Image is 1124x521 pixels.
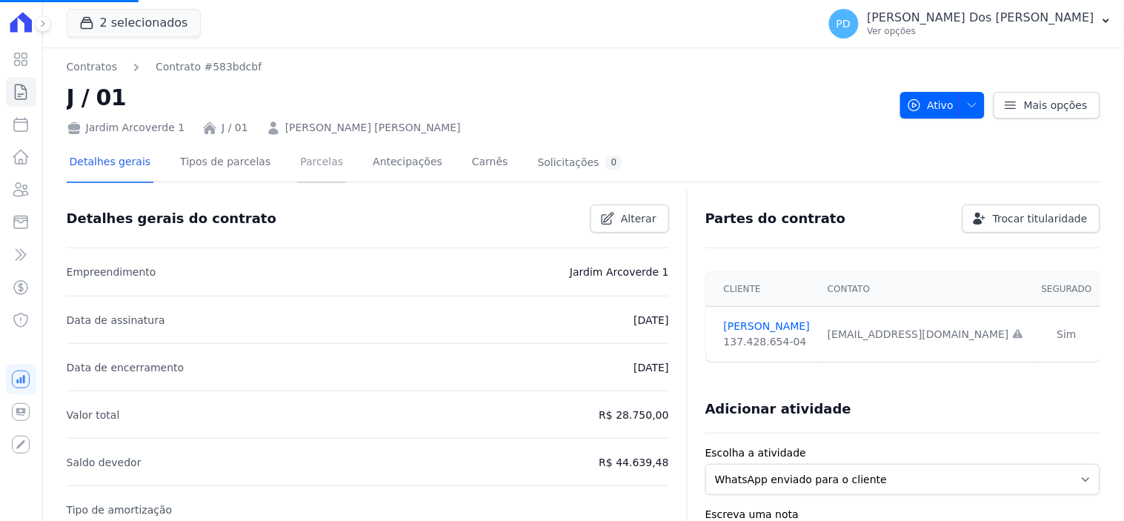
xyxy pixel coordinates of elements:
span: Ativo [907,92,954,119]
a: Mais opções [994,92,1100,119]
p: Data de assinatura [67,311,165,329]
th: Segurado [1033,272,1101,307]
h3: Partes do contrato [705,210,846,228]
a: Tipos de parcelas [177,144,273,183]
p: R$ 44.639,48 [599,454,669,471]
a: Detalhes gerais [67,144,154,183]
button: 2 selecionados [67,9,201,37]
p: Data de encerramento [67,359,184,376]
a: Antecipações [370,144,445,183]
p: [PERSON_NAME] Dos [PERSON_NAME] [868,10,1094,25]
div: 0 [605,156,623,170]
td: Sim [1033,307,1101,362]
a: Contratos [67,59,117,75]
span: Alterar [621,211,656,226]
h3: Adicionar atividade [705,400,851,418]
a: Carnês [469,144,511,183]
label: Escolha a atividade [705,445,1100,461]
span: Mais opções [1024,98,1088,113]
span: Trocar titularidade [993,211,1088,226]
a: J / 01 [222,120,248,136]
nav: Breadcrumb [67,59,262,75]
p: Jardim Arcoverde 1 [570,263,669,281]
p: R$ 28.750,00 [599,406,669,424]
button: Ativo [900,92,985,119]
h3: Detalhes gerais do contrato [67,210,276,228]
h2: J / 01 [67,81,888,114]
p: [DATE] [634,311,668,329]
p: [DATE] [634,359,668,376]
span: PD [837,19,851,29]
a: [PERSON_NAME] [724,319,810,334]
p: Tipo de amortização [67,501,173,519]
button: PD [PERSON_NAME] Dos [PERSON_NAME] Ver opções [817,3,1124,44]
div: [EMAIL_ADDRESS][DOMAIN_NAME] [828,327,1024,342]
div: Jardim Arcoverde 1 [67,120,185,136]
th: Contato [819,272,1033,307]
a: Contrato #583bdcbf [156,59,262,75]
div: 137.428.654-04 [724,334,810,350]
a: Alterar [591,205,669,233]
p: Ver opções [868,25,1094,37]
nav: Breadcrumb [67,59,888,75]
p: Empreendimento [67,263,156,281]
p: Saldo devedor [67,454,142,471]
th: Cliente [706,272,819,307]
a: Solicitações0 [535,144,626,183]
div: Solicitações [538,156,623,170]
a: Parcelas [297,144,346,183]
p: Valor total [67,406,120,424]
a: [PERSON_NAME] [PERSON_NAME] [285,120,461,136]
a: Trocar titularidade [962,205,1100,233]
